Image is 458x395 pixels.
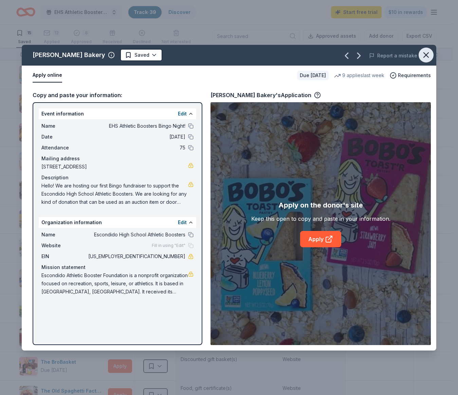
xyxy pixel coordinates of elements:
[120,49,162,61] button: Saved
[87,231,185,239] span: Escondido High School Athletic Boosters
[41,241,87,250] span: Website
[134,51,149,59] span: Saved
[41,182,188,206] span: Hello! We are hosting our first Bingo fundraiser to support the Escondido High School Athletic Bo...
[398,71,431,79] span: Requirements
[41,144,87,152] span: Attendance
[41,122,87,130] span: Name
[334,71,384,79] div: 9 applies last week
[39,108,196,119] div: Event information
[278,200,363,211] div: Apply on the donor's site
[41,155,194,163] div: Mailing address
[300,231,341,247] a: Apply
[87,122,185,130] span: EHS Athletic Boosters Bingo Night!
[41,231,87,239] span: Name
[39,217,196,228] div: Organization information
[210,91,321,100] div: [PERSON_NAME] Bakery's Application
[41,174,194,182] div: Description
[152,243,185,248] span: Fill in using "Edit"
[369,52,417,60] button: Report a mistake
[178,218,187,227] button: Edit
[87,144,185,152] span: 75
[41,133,87,141] span: Date
[41,252,87,261] span: EIN
[33,68,62,83] button: Apply online
[33,50,105,60] div: [PERSON_NAME] Bakery
[33,91,202,100] div: Copy and paste your information:
[41,271,188,296] span: Escondido Athletic Booster Foundation is a nonprofit organization focused on recreation, sports, ...
[41,263,194,271] div: Mission statement
[178,110,187,118] button: Edit
[87,252,185,261] span: [US_EMPLOYER_IDENTIFICATION_NUMBER]
[87,133,185,141] span: [DATE]
[390,71,431,79] button: Requirements
[297,71,329,80] div: Due [DATE]
[41,163,188,171] span: [STREET_ADDRESS]
[251,215,390,223] div: Keep this open to copy and paste in your information.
